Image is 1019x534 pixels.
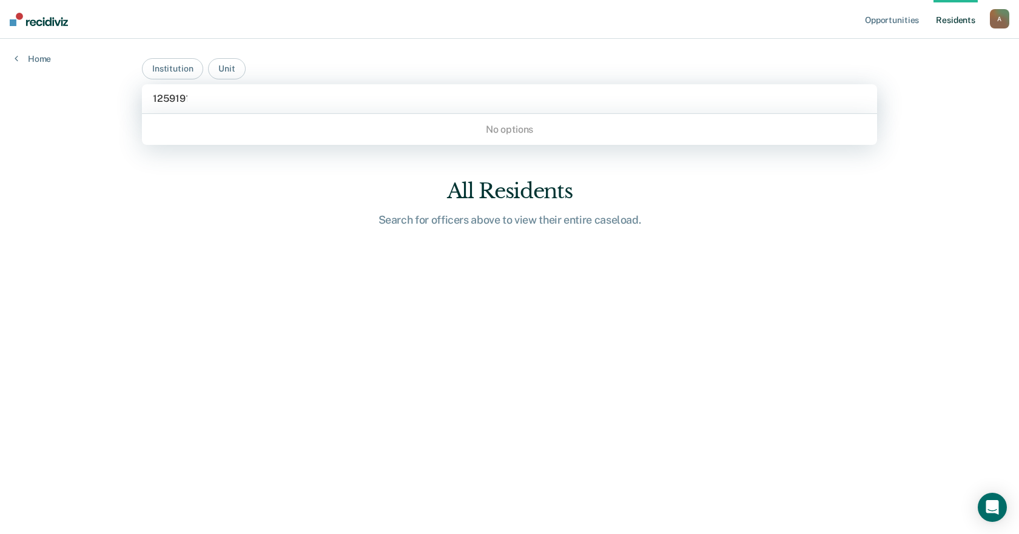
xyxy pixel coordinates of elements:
[990,9,1009,28] button: A
[315,213,704,227] div: Search for officers above to view their entire caseload.
[10,13,68,26] img: Recidiviz
[208,58,245,79] button: Unit
[315,179,704,204] div: All Residents
[978,493,1007,522] div: Open Intercom Messenger
[142,119,877,140] div: No options
[142,58,203,79] button: Institution
[15,53,51,64] a: Home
